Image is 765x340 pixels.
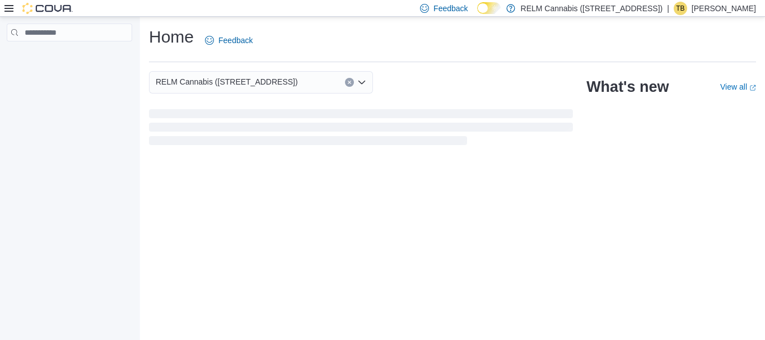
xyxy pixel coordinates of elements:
[720,82,756,91] a: View allExternal link
[692,2,756,15] p: [PERSON_NAME]
[521,2,663,15] p: RELM Cannabis ([STREET_ADDRESS])
[676,2,684,15] span: TB
[749,85,756,91] svg: External link
[667,2,669,15] p: |
[156,75,298,89] span: RELM Cannabis ([STREET_ADDRESS])
[149,26,194,48] h1: Home
[674,2,687,15] div: Tyler Beckett
[345,78,354,87] button: Clear input
[149,111,573,147] span: Loading
[433,3,468,14] span: Feedback
[22,3,73,14] img: Cova
[218,35,253,46] span: Feedback
[200,29,257,52] a: Feedback
[477,2,501,14] input: Dark Mode
[586,78,669,96] h2: What's new
[7,44,132,71] nav: Complex example
[357,78,366,87] button: Open list of options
